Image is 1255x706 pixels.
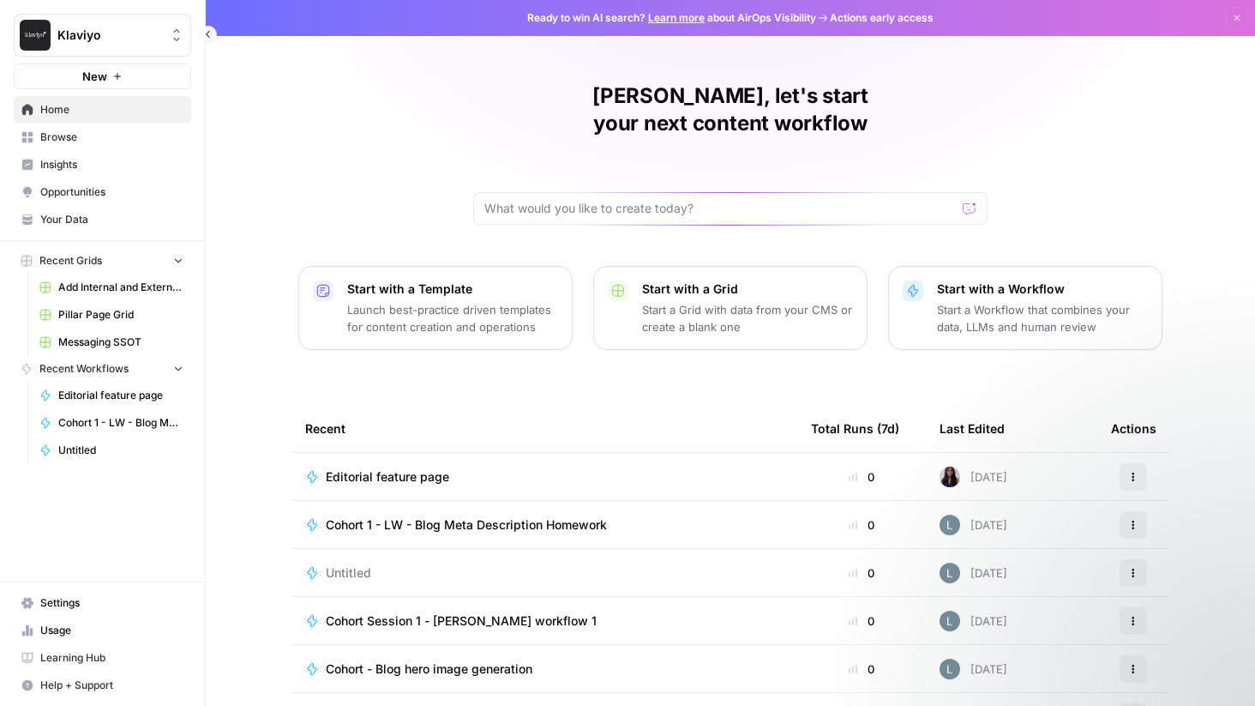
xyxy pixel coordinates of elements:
[527,10,816,26] span: Ready to win AI search? about AirOps Visibility
[58,335,183,350] span: Messaging SSOT
[14,672,191,699] button: Help + Support
[32,437,191,464] a: Untitled
[40,102,183,118] span: Home
[347,281,558,298] p: Start with a Template
[14,356,191,382] button: Recent Workflows
[20,20,51,51] img: Klaviyo Logo
[326,468,449,486] span: Editorial feature page
[811,468,912,486] div: 0
[811,612,912,630] div: 0
[14,617,191,644] a: Usage
[326,661,532,678] span: Cohort - Blog hero image generation
[648,11,705,24] a: Learn more
[14,206,191,233] a: Your Data
[40,595,183,611] span: Settings
[39,361,129,377] span: Recent Workflows
[40,157,183,172] span: Insights
[305,612,784,630] a: Cohort Session 1 - [PERSON_NAME] workflow 1
[57,27,161,44] span: Klaviyo
[40,212,183,227] span: Your Data
[888,266,1162,350] button: Start with a WorkflowStart a Workflow that combines your data, LLMs and human review
[326,612,597,630] span: Cohort Session 1 - [PERSON_NAME] workflow 1
[39,253,102,269] span: Recent Grids
[473,82,988,137] h1: [PERSON_NAME], let's start your next content workflow
[58,388,183,403] span: Editorial feature page
[830,10,934,26] span: Actions early access
[937,301,1148,335] p: Start a Workflow that combines your data, LLMs and human review
[593,266,868,350] button: Start with a GridStart a Grid with data from your CMS or create a blank one
[811,661,912,678] div: 0
[14,63,191,89] button: New
[937,281,1148,298] p: Start with a Workflow
[14,124,191,151] a: Browse
[58,280,183,295] span: Add Internal and External Links
[82,68,107,85] span: New
[14,248,191,274] button: Recent Grids
[14,178,191,206] a: Opportunities
[326,564,371,582] span: Untitled
[305,468,784,486] a: Editorial feature page
[32,329,191,356] a: Messaging SSOT
[40,650,183,666] span: Learning Hub
[58,443,183,458] span: Untitled
[298,266,573,350] button: Start with a TemplateLaunch best-practice driven templates for content creation and operations
[347,301,558,335] p: Launch best-practice driven templates for content creation and operations
[14,644,191,672] a: Learning Hub
[14,14,191,57] button: Workspace: Klaviyo
[14,96,191,124] a: Home
[32,274,191,301] a: Add Internal and External Links
[58,415,183,431] span: Cohort 1 - LW - Blog Meta Description Homework
[305,661,784,678] a: Cohort - Blog hero image generation
[305,516,784,534] a: Cohort 1 - LW - Blog Meta Description Homework
[40,184,183,200] span: Opportunities
[305,405,784,452] div: Recent
[58,307,183,323] span: Pillar Page Grid
[484,200,956,217] input: What would you like to create today?
[14,151,191,178] a: Insights
[811,405,899,452] div: Total Runs (7d)
[642,281,853,298] p: Start with a Grid
[326,516,607,534] span: Cohort 1 - LW - Blog Meta Description Homework
[32,301,191,329] a: Pillar Page Grid
[305,564,784,582] a: Untitled
[40,623,183,638] span: Usage
[642,301,853,335] p: Start a Grid with data from your CMS or create a blank one
[40,678,183,693] span: Help + Support
[32,382,191,409] a: Editorial feature page
[811,516,912,534] div: 0
[14,589,191,617] a: Settings
[811,564,912,582] div: 0
[40,130,183,145] span: Browse
[32,409,191,437] a: Cohort 1 - LW - Blog Meta Description Homework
